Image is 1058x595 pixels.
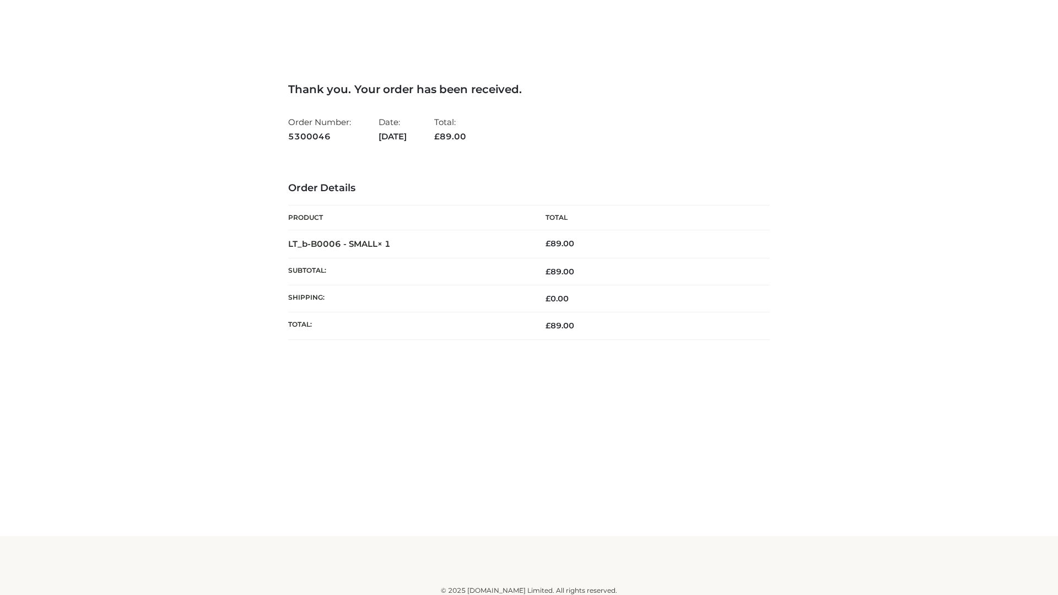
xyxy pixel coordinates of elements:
[434,112,466,146] li: Total:
[546,267,550,277] span: £
[546,321,550,331] span: £
[377,239,391,249] strong: × 1
[288,285,529,312] th: Shipping:
[288,182,770,194] h3: Order Details
[434,131,466,142] span: 89.00
[288,258,529,285] th: Subtotal:
[546,239,574,248] bdi: 89.00
[288,239,391,249] strong: LT_b-B0006 - SMALL
[546,294,550,304] span: £
[434,131,440,142] span: £
[288,129,351,144] strong: 5300046
[379,112,407,146] li: Date:
[546,294,569,304] bdi: 0.00
[546,267,574,277] span: 89.00
[288,83,770,96] h3: Thank you. Your order has been received.
[546,239,550,248] span: £
[288,205,529,230] th: Product
[379,129,407,144] strong: [DATE]
[546,321,574,331] span: 89.00
[288,312,529,339] th: Total:
[288,112,351,146] li: Order Number:
[529,205,770,230] th: Total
